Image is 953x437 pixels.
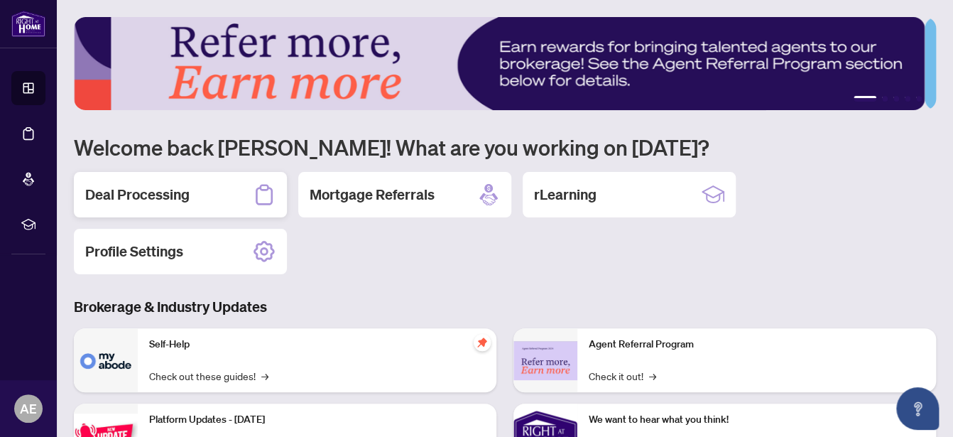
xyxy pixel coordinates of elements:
img: Agent Referral Program [513,341,577,380]
h2: Deal Processing [85,185,190,205]
button: Open asap [896,387,939,430]
h3: Brokerage & Industry Updates [74,297,936,317]
a: Check it out!→ [589,368,656,384]
h2: rLearning [534,185,597,205]
p: Agent Referral Program [589,337,925,352]
h2: Profile Settings [85,242,183,261]
h2: Mortgage Referrals [310,185,435,205]
button: 5 [916,96,922,102]
button: 4 [905,96,910,102]
p: Self-Help [149,337,485,352]
img: logo [11,11,45,37]
span: pushpin [474,334,491,351]
span: → [261,368,268,384]
button: 3 [893,96,899,102]
a: Check out these guides!→ [149,368,268,384]
button: 2 [882,96,888,102]
h1: Welcome back [PERSON_NAME]! What are you working on [DATE]? [74,134,936,161]
p: We want to hear what you think! [589,412,925,428]
button: 1 [854,96,876,102]
p: Platform Updates - [DATE] [149,412,485,428]
img: Self-Help [74,328,138,392]
span: AE [20,399,37,419]
img: Slide 0 [74,17,925,110]
span: → [649,368,656,384]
